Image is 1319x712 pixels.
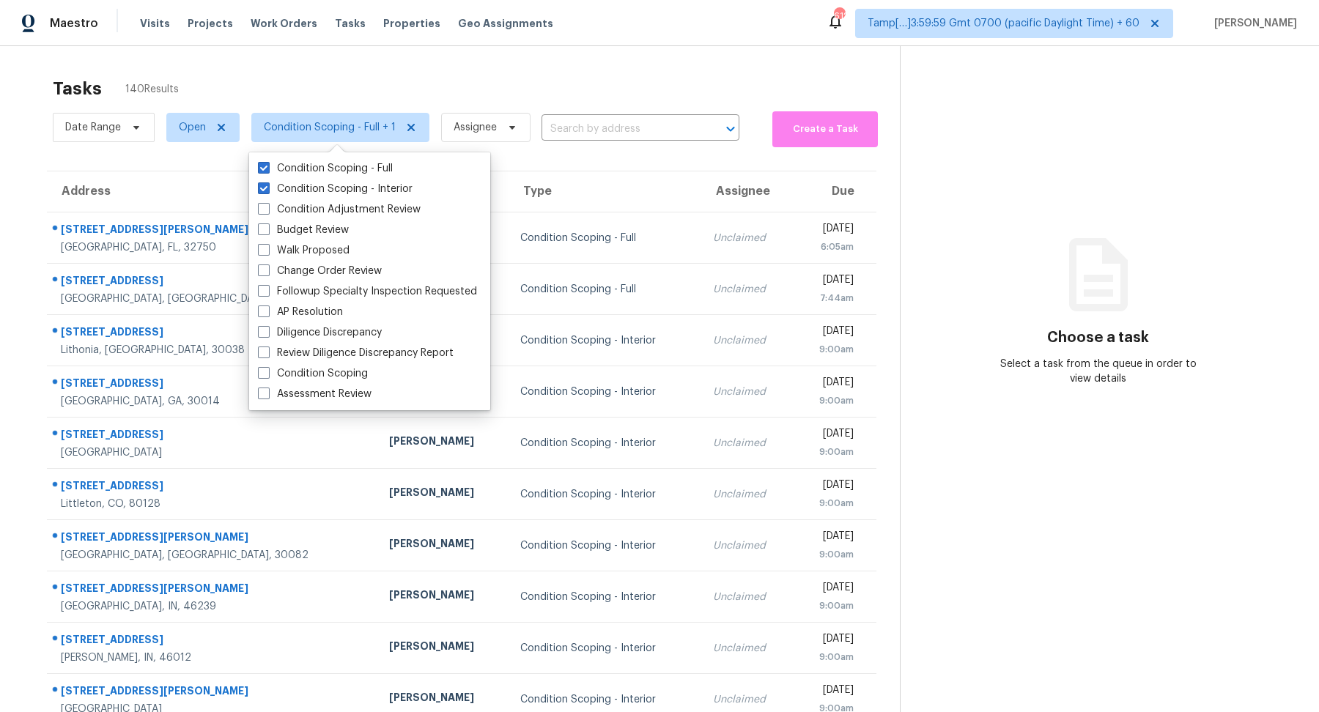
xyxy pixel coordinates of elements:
[542,118,698,141] input: Search by address
[61,427,366,445] div: [STREET_ADDRESS]
[258,161,393,176] label: Condition Scoping - Full
[50,16,98,31] span: Maestro
[61,530,366,548] div: [STREET_ADDRESS][PERSON_NAME]
[805,221,854,240] div: [DATE]
[713,385,782,399] div: Unclaimed
[258,243,350,258] label: Walk Proposed
[713,641,782,656] div: Unclaimed
[389,536,497,555] div: [PERSON_NAME]
[258,387,372,401] label: Assessment Review
[793,171,876,212] th: Due
[264,120,396,135] span: Condition Scoping - Full + 1
[65,120,121,135] span: Date Range
[713,487,782,502] div: Unclaimed
[53,81,102,96] h2: Tasks
[258,182,413,196] label: Condition Scoping - Interior
[520,487,689,502] div: Condition Scoping - Interior
[520,436,689,450] div: Condition Scoping - Interior
[258,305,343,319] label: AP Resolution
[713,590,782,604] div: Unclaimed
[389,485,497,503] div: [PERSON_NAME]
[61,632,366,650] div: [STREET_ADDRESS]
[258,223,349,237] label: Budget Review
[389,639,497,657] div: [PERSON_NAME]
[61,273,366,292] div: [STREET_ADDRESS]
[61,548,366,563] div: [GEOGRAPHIC_DATA], [GEOGRAPHIC_DATA], 30082
[805,342,854,357] div: 9:00am
[458,16,553,31] span: Geo Assignments
[520,538,689,553] div: Condition Scoping - Interior
[805,650,854,664] div: 9:00am
[805,393,854,408] div: 9:00am
[713,436,782,450] div: Unclaimed
[389,434,497,452] div: [PERSON_NAME]
[805,375,854,393] div: [DATE]
[258,366,368,381] label: Condition Scoping
[258,264,382,278] label: Change Order Review
[61,445,366,460] div: [GEOGRAPHIC_DATA]
[47,171,377,212] th: Address
[805,478,854,496] div: [DATE]
[805,598,854,613] div: 9:00am
[1047,330,1149,345] h3: Choose a task
[805,426,854,445] div: [DATE]
[805,240,854,254] div: 6:05am
[509,171,701,212] th: Type
[520,590,689,604] div: Condition Scoping - Interior
[61,376,366,394] div: [STREET_ADDRESS]
[713,282,782,297] div: Unclaimed
[61,325,366,343] div: [STREET_ADDRESS]
[140,16,170,31] span: Visits
[805,445,854,459] div: 9:00am
[1000,357,1197,386] div: Select a task from the queue in order to view details
[258,346,454,360] label: Review Diligence Discrepancy Report
[61,497,366,511] div: Littleton, CO, 80128
[713,692,782,707] div: Unclaimed
[772,111,878,147] button: Create a Task
[805,547,854,562] div: 9:00am
[61,599,366,614] div: [GEOGRAPHIC_DATA], IN, 46239
[61,650,366,665] div: [PERSON_NAME], IN, 46012
[520,231,689,245] div: Condition Scoping - Full
[868,16,1139,31] span: Tamp[…]3:59:59 Gmt 0700 (pacific Daylight Time) + 60
[383,16,440,31] span: Properties
[713,538,782,553] div: Unclaimed
[61,240,366,255] div: [GEOGRAPHIC_DATA], FL, 32750
[805,272,854,291] div: [DATE]
[713,231,782,245] div: Unclaimed
[188,16,233,31] span: Projects
[805,496,854,511] div: 9:00am
[335,18,366,29] span: Tasks
[258,325,382,340] label: Diligence Discrepancy
[258,202,421,217] label: Condition Adjustment Review
[520,385,689,399] div: Condition Scoping - Interior
[834,9,844,23] div: 612
[389,587,497,606] div: [PERSON_NAME]
[805,631,854,650] div: [DATE]
[61,222,366,240] div: [STREET_ADDRESS][PERSON_NAME]
[251,16,317,31] span: Work Orders
[520,641,689,656] div: Condition Scoping - Interior
[701,171,794,212] th: Assignee
[720,119,741,139] button: Open
[61,478,366,497] div: [STREET_ADDRESS]
[389,690,497,708] div: [PERSON_NAME]
[258,284,477,299] label: Followup Specialty Inspection Requested
[61,394,366,409] div: [GEOGRAPHIC_DATA], GA, 30014
[780,121,871,138] span: Create a Task
[805,324,854,342] div: [DATE]
[520,282,689,297] div: Condition Scoping - Full
[805,529,854,547] div: [DATE]
[1208,16,1297,31] span: [PERSON_NAME]
[61,343,366,357] div: Lithonia, [GEOGRAPHIC_DATA], 30038
[61,581,366,599] div: [STREET_ADDRESS][PERSON_NAME]
[520,692,689,707] div: Condition Scoping - Interior
[520,333,689,348] div: Condition Scoping - Interior
[805,291,854,305] div: 7:44am
[61,683,366,702] div: [STREET_ADDRESS][PERSON_NAME]
[61,292,366,306] div: [GEOGRAPHIC_DATA], [GEOGRAPHIC_DATA], 33881
[713,333,782,348] div: Unclaimed
[805,683,854,701] div: [DATE]
[805,580,854,598] div: [DATE]
[125,82,179,97] span: 140 Results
